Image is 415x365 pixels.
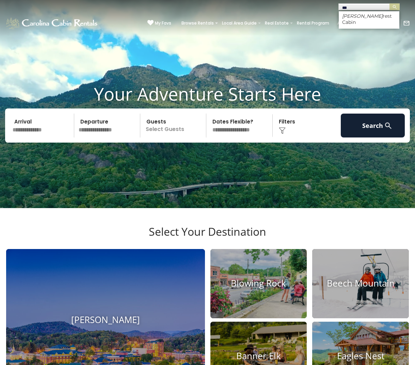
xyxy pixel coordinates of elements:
a: Real Estate [261,18,292,28]
button: Search [341,114,405,137]
a: Rental Program [293,18,333,28]
img: mail-regular-white.png [403,20,410,27]
a: Blowing Rock [210,249,307,318]
em: [PERSON_NAME] [342,13,383,19]
h4: Beech Mountain [312,278,409,289]
h1: Your Adventure Starts Here [5,83,410,104]
h4: [PERSON_NAME] [6,315,205,325]
li: rest Cabin [339,13,399,25]
a: My Favs [147,20,171,27]
h4: Blowing Rock [210,278,307,289]
h4: Eagles Nest [312,351,409,362]
span: My Favs [155,20,171,26]
a: Browse Rentals [178,18,217,28]
a: Local Area Guide [219,18,260,28]
img: search-regular-white.png [384,121,393,130]
p: Select Guests [142,114,206,137]
h3: Select Your Destination [5,225,410,249]
a: About [334,18,354,28]
img: White-1-1-2.png [5,16,99,30]
a: Beech Mountain [312,249,409,318]
img: filter--v1.png [279,127,286,134]
h4: Banner Elk [210,351,307,362]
